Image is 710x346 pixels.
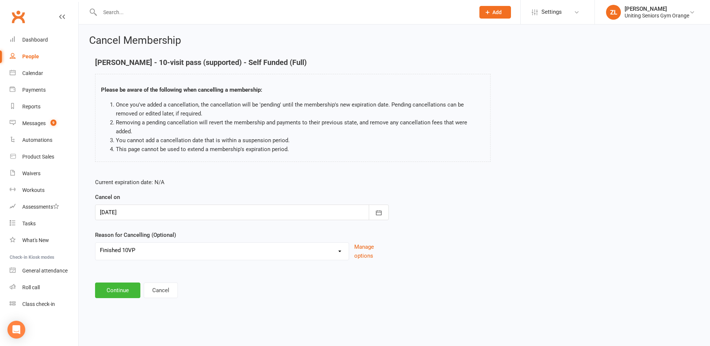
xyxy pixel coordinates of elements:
[22,87,46,93] div: Payments
[22,284,40,290] div: Roll call
[492,9,502,15] span: Add
[10,82,78,98] a: Payments
[10,98,78,115] a: Reports
[22,301,55,307] div: Class check-in
[479,6,511,19] button: Add
[22,204,59,210] div: Assessments
[116,100,485,118] li: Once you've added a cancellation, the cancellation will be 'pending' until the membership's new e...
[606,5,621,20] div: ZL
[10,296,78,313] a: Class kiosk mode
[7,321,25,339] div: Open Intercom Messenger
[22,70,43,76] div: Calendar
[10,182,78,199] a: Workouts
[10,115,78,132] a: Messages 9
[22,37,48,43] div: Dashboard
[22,187,45,193] div: Workouts
[10,65,78,82] a: Calendar
[89,35,700,46] h2: Cancel Membership
[10,232,78,249] a: What's New
[22,170,40,176] div: Waivers
[22,237,49,243] div: What's New
[625,12,689,19] div: Uniting Seniors Gym Orange
[22,120,46,126] div: Messages
[95,193,120,202] label: Cancel on
[95,231,176,239] label: Reason for Cancelling (Optional)
[22,268,68,274] div: General attendance
[10,32,78,48] a: Dashboard
[10,148,78,165] a: Product Sales
[101,86,262,93] strong: Please be aware of the following when cancelling a membership:
[144,283,178,298] button: Cancel
[116,145,485,154] li: This page cannot be used to extend a membership's expiration period.
[22,154,54,160] div: Product Sales
[95,283,140,298] button: Continue
[10,262,78,279] a: General attendance kiosk mode
[51,120,56,126] span: 9
[541,4,562,20] span: Settings
[10,132,78,148] a: Automations
[22,104,40,110] div: Reports
[10,165,78,182] a: Waivers
[625,6,689,12] div: [PERSON_NAME]
[116,136,485,145] li: You cannot add a cancellation date that is within a suspension period.
[10,48,78,65] a: People
[10,215,78,232] a: Tasks
[10,199,78,215] a: Assessments
[22,221,36,226] div: Tasks
[22,53,39,59] div: People
[9,7,27,26] a: Clubworx
[98,7,470,17] input: Search...
[10,279,78,296] a: Roll call
[95,178,389,187] p: Current expiration date: N/A
[354,242,389,260] button: Manage options
[95,58,491,66] h4: [PERSON_NAME] - 10-visit pass (supported) - Self Funded (Full)
[116,118,485,136] li: Removing a pending cancellation will revert the membership and payments to their previous state, ...
[22,137,52,143] div: Automations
